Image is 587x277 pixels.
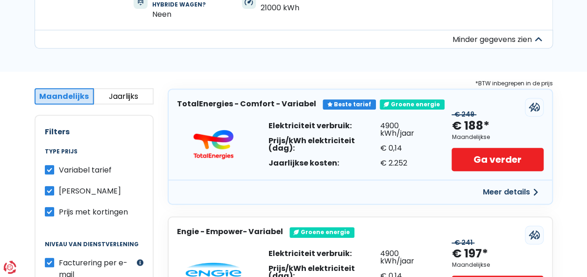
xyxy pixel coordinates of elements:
div: Prijs/kWh elektriciteit (dag): [269,137,380,152]
div: 4900 kWh/jaar [380,250,433,265]
a: Ga verder [452,148,543,171]
div: € 2.252 [380,159,433,167]
div: *BTW inbegrepen in de prijs [168,78,553,89]
div: 4900 kWh/jaar [380,122,433,137]
div: Groene energie [290,227,354,237]
button: Minder gegevens zien [35,30,553,48]
legend: Niveau van dienstverlening [45,241,143,257]
h2: Filters [45,127,143,136]
span: [PERSON_NAME] [59,186,121,196]
div: Maandelijkse [452,134,489,140]
button: Jaarlijks [94,88,154,104]
div: 21000 kWh [261,3,337,12]
div: Beste tarief [323,99,376,110]
div: Maandelijkse [452,262,489,268]
div: Neen [152,10,237,19]
span: Prijs met kortingen [59,207,128,217]
h3: TotalEnergies - Comfort - Variabel [177,99,316,108]
div: Elektriciteit verbruik: [269,250,380,257]
button: Maandelijks [35,88,94,104]
div: Groene energie [380,99,445,110]
div: Jaarlijkse kosten: [269,159,380,167]
legend: Type prijs [45,148,143,164]
div: € 241 [452,239,474,247]
span: Variabel tarief [59,165,112,175]
img: TotalEnergies [185,130,241,159]
div: Elektriciteit verbruik: [269,122,380,130]
button: Meer details [477,184,544,201]
h3: Engie - Empower- Variabel [177,227,283,236]
div: € 249 [452,111,476,118]
div: € 188* [452,118,489,134]
div: € 0,14 [380,145,433,152]
div: € 197* [452,246,488,262]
